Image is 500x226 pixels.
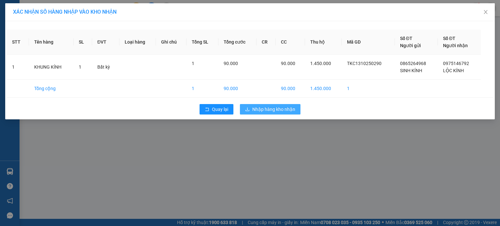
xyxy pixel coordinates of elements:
th: Loại hàng [119,30,156,55]
span: LỘC KÍNH [443,68,464,73]
td: 1.450.000 [305,80,342,98]
th: Thu hộ [305,30,342,55]
td: 1 [7,55,29,80]
span: 90.000 [224,61,238,66]
span: 1 [192,61,194,66]
th: CR [257,30,276,55]
td: 1 [187,80,218,98]
button: Close [477,3,495,21]
th: SL [74,30,92,55]
th: Mã GD [342,30,395,55]
span: 0975146792 [443,61,469,66]
span: close [483,9,488,15]
span: XÁC NHẬN SỐ HÀNG NHẬP VÀO KHO NHẬN [13,9,117,15]
td: KHUNG KÍNH [29,55,74,80]
th: Tổng SL [187,30,218,55]
span: Nhập hàng kho nhận [252,106,295,113]
td: 90.000 [218,80,257,98]
span: SINH KÍNH [400,68,422,73]
th: Tên hàng [29,30,74,55]
span: 0865264968 [400,61,426,66]
th: Ghi chú [156,30,187,55]
span: 1 [79,64,81,70]
th: Tổng cước [218,30,257,55]
th: ĐVT [92,30,119,55]
span: 90.000 [281,61,295,66]
td: Tổng cộng [29,80,74,98]
td: 90.000 [276,80,305,98]
th: CC [276,30,305,55]
span: Người nhận [443,43,468,48]
button: downloadNhập hàng kho nhận [240,104,300,114]
th: STT [7,30,29,55]
span: Số ĐT [443,36,455,41]
span: rollback [205,107,209,112]
td: Bất kỳ [92,55,119,80]
td: 1 [342,80,395,98]
span: Người gửi [400,43,421,48]
span: TKC1310250290 [347,61,382,66]
span: Số ĐT [400,36,412,41]
span: 1.450.000 [310,61,331,66]
span: Quay lại [212,106,228,113]
span: download [245,107,250,112]
button: rollbackQuay lại [200,104,233,114]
